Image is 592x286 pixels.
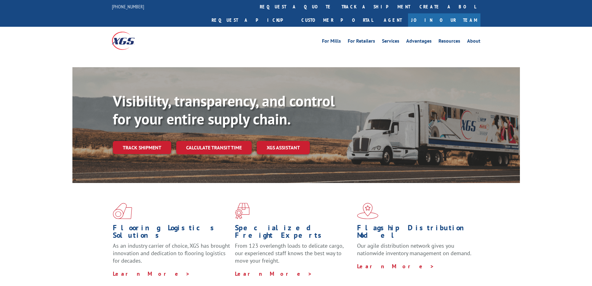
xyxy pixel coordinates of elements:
[235,242,352,270] p: From 123 overlength loads to delicate cargo, our experienced staff knows the best way to move you...
[438,39,460,45] a: Resources
[112,3,144,10] a: [PHONE_NUMBER]
[408,13,480,27] a: Join Our Team
[257,141,310,154] a: XGS ASSISTANT
[235,270,312,277] a: Learn More >
[235,224,352,242] h1: Specialized Freight Experts
[113,224,230,242] h1: Flooring Logistics Solutions
[378,13,408,27] a: Agent
[113,270,190,277] a: Learn More >
[297,13,378,27] a: Customer Portal
[207,13,297,27] a: Request a pickup
[113,91,335,129] b: Visibility, transparency, and control for your entire supply chain.
[235,203,250,219] img: xgs-icon-focused-on-flooring-red
[113,203,132,219] img: xgs-icon-total-supply-chain-intelligence-red
[382,39,399,45] a: Services
[357,242,471,257] span: Our agile distribution network gives you nationwide inventory management on demand.
[357,263,434,270] a: Learn More >
[357,203,379,219] img: xgs-icon-flagship-distribution-model-red
[113,242,230,264] span: As an industry carrier of choice, XGS has brought innovation and dedication to flooring logistics...
[348,39,375,45] a: For Retailers
[322,39,341,45] a: For Mills
[176,141,252,154] a: Calculate transit time
[467,39,480,45] a: About
[113,141,171,154] a: Track shipment
[357,224,475,242] h1: Flagship Distribution Model
[406,39,432,45] a: Advantages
